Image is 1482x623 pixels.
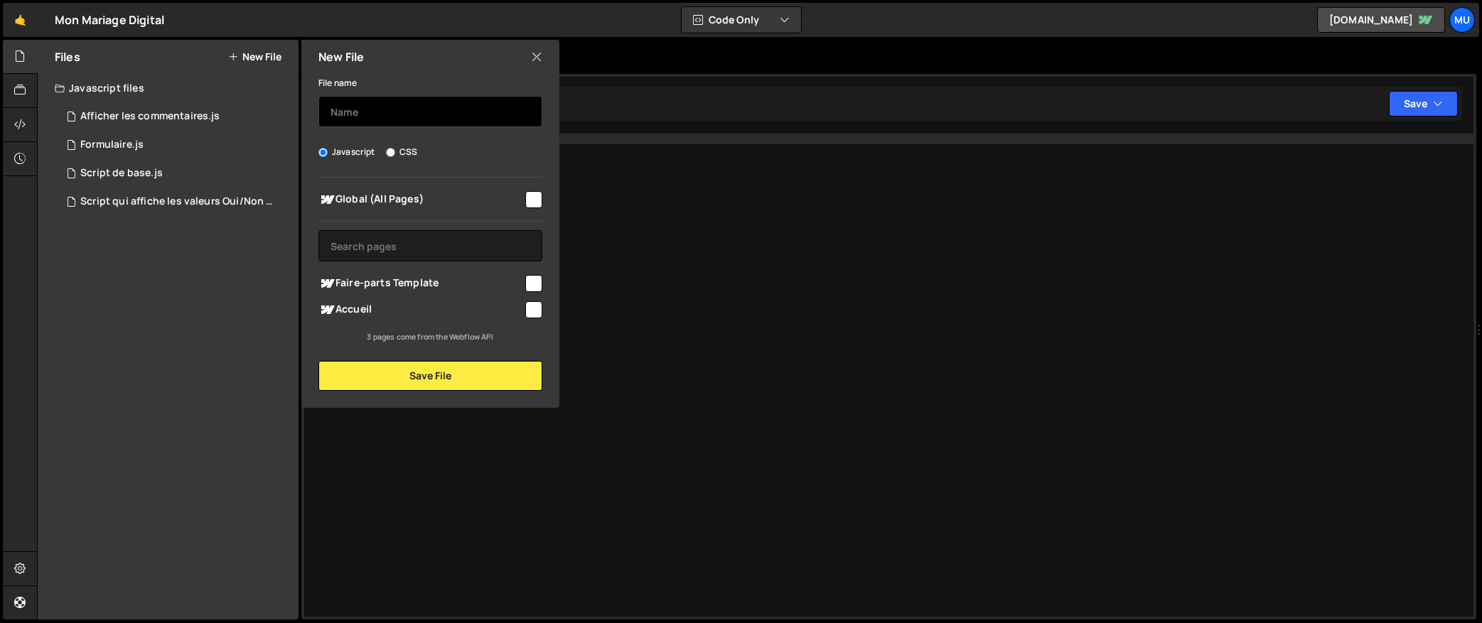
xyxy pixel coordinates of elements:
button: Code Only [682,7,801,33]
input: Search pages [318,230,542,261]
button: New File [228,51,281,63]
div: Script qui affiche les valeurs Oui/Non des Présences.js [80,195,276,208]
input: Javascript [318,148,328,157]
button: Save [1389,91,1458,117]
span: Accueil [318,301,523,318]
div: Mon Mariage Digital [55,11,164,28]
a: Mu [1449,7,1475,33]
label: Javascript [318,145,375,159]
div: 16521/44891.js [55,188,304,216]
div: 16521/44889.js [55,131,299,159]
div: Afficher les commentaires.js [80,110,220,123]
h2: New File [318,49,364,65]
a: [DOMAIN_NAME] [1317,7,1445,33]
div: 16521/44893.js [55,102,299,131]
h2: Files [55,49,80,65]
label: File name [318,76,357,90]
div: Formulaire.js [80,139,144,151]
a: 🤙 [3,3,38,37]
input: CSS [386,148,395,157]
div: 16521/44838.js [55,159,299,188]
div: Script de base.js [80,167,163,180]
span: Global (All Pages) [318,191,523,208]
div: Javascript files [38,74,299,102]
button: Save File [318,361,542,391]
label: CSS [386,145,417,159]
span: Faire-parts Template [318,275,523,292]
small: 3 pages come from the Webflow API [367,332,493,342]
input: Name [318,96,542,127]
